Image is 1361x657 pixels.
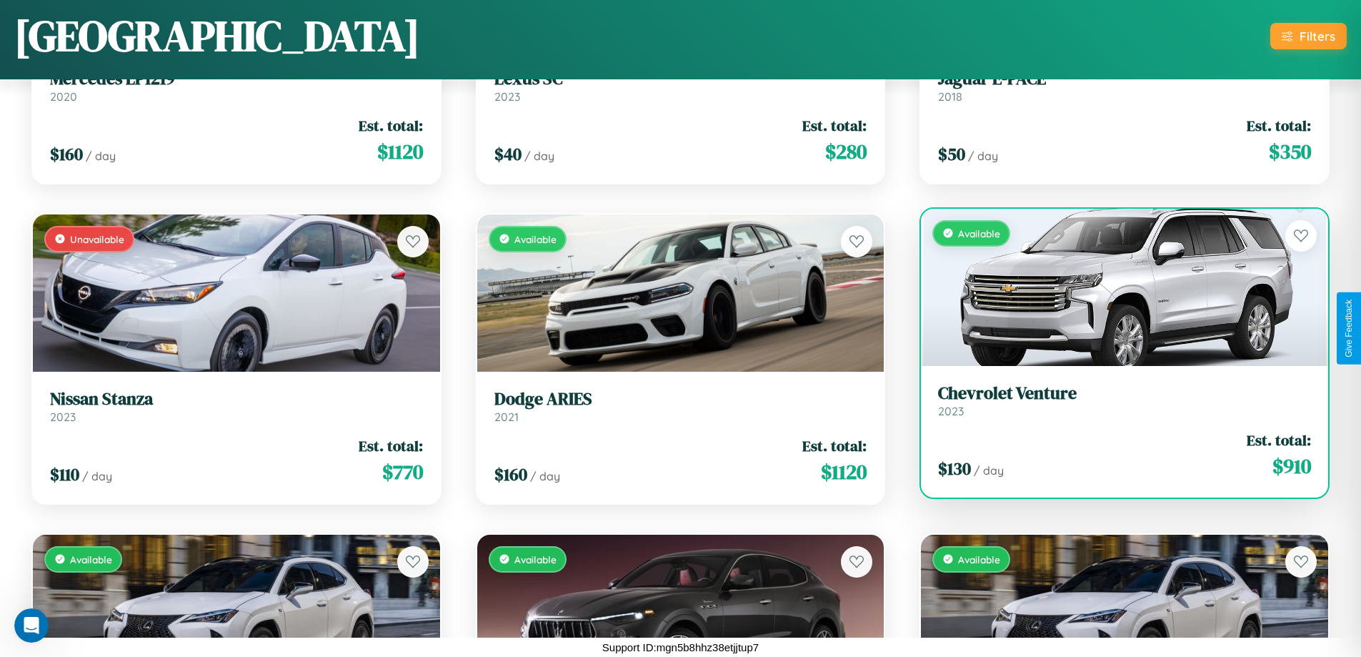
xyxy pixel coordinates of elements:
[958,553,1000,565] span: Available
[802,115,867,136] span: Est. total:
[359,115,423,136] span: Est. total:
[494,69,867,89] h3: Lexus SC
[50,463,79,486] span: $ 110
[825,137,867,166] span: $ 280
[938,457,971,480] span: $ 130
[1269,137,1311,166] span: $ 350
[1247,430,1311,450] span: Est. total:
[958,227,1000,239] span: Available
[50,69,423,104] a: Mercedes LP12192020
[50,389,423,424] a: Nissan Stanza2023
[938,404,964,418] span: 2023
[974,463,1004,478] span: / day
[802,435,867,456] span: Est. total:
[1272,452,1311,480] span: $ 910
[938,69,1311,104] a: Jaguar E-PACE2018
[602,638,759,657] p: Support ID: mgn5b8hhz38etjjtup7
[50,89,77,104] span: 2020
[50,69,423,89] h3: Mercedes LP1219
[494,389,867,424] a: Dodge ARIES2021
[938,383,1311,418] a: Chevrolet Venture2023
[494,89,520,104] span: 2023
[50,410,76,424] span: 2023
[82,469,112,483] span: / day
[938,89,962,104] span: 2018
[50,389,423,410] h3: Nissan Stanza
[86,149,116,163] span: / day
[494,142,522,166] span: $ 40
[494,410,519,424] span: 2021
[377,137,423,166] span: $ 1120
[524,149,554,163] span: / day
[938,383,1311,404] h3: Chevrolet Venture
[359,435,423,456] span: Est. total:
[70,553,112,565] span: Available
[494,463,527,486] span: $ 160
[1247,115,1311,136] span: Est. total:
[494,389,867,410] h3: Dodge ARIES
[1344,300,1354,357] div: Give Feedback
[494,69,867,104] a: Lexus SC2023
[1270,23,1347,49] button: Filters
[14,608,49,643] iframe: Intercom live chat
[382,458,423,486] span: $ 770
[514,233,557,245] span: Available
[50,142,83,166] span: $ 160
[938,69,1311,89] h3: Jaguar E-PACE
[821,458,867,486] span: $ 1120
[514,553,557,565] span: Available
[938,142,965,166] span: $ 50
[530,469,560,483] span: / day
[14,6,420,65] h1: [GEOGRAPHIC_DATA]
[1300,29,1335,44] div: Filters
[70,233,124,245] span: Unavailable
[968,149,998,163] span: / day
